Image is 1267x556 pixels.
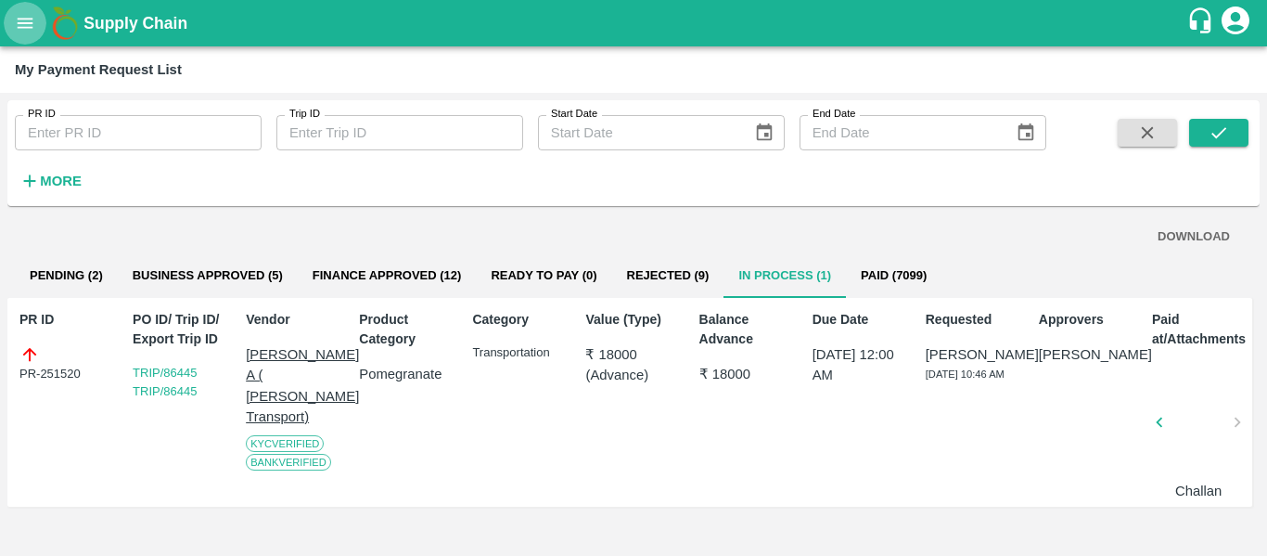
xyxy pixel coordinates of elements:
button: DOWNLOAD [1150,221,1237,253]
button: Business Approved (5) [118,253,298,298]
p: [PERSON_NAME] [1039,344,1134,365]
label: Start Date [551,107,597,122]
p: Category [472,310,568,330]
button: Rejected (9) [612,253,724,298]
p: Requested [926,310,1021,330]
button: Pending (2) [15,253,118,298]
button: In Process (1) [723,253,846,298]
input: End Date [800,115,1002,150]
div: My Payment Request List [15,58,182,82]
button: Ready To Pay (0) [476,253,611,298]
a: TRIP/86445 TRIP/86445 [133,366,197,398]
p: Challan [1167,481,1230,501]
div: PR-251520 [19,344,115,383]
p: ₹ 18000 [585,344,681,365]
p: PR ID [19,310,115,330]
button: Paid (7099) [846,253,941,298]
p: Value (Type) [585,310,681,330]
p: [PERSON_NAME] [926,344,1021,365]
label: PR ID [28,107,56,122]
strong: More [40,174,82,188]
p: ( Advance ) [585,365,681,385]
p: Balance Advance [699,310,795,349]
p: Pomegranate [359,364,454,384]
input: Enter PR ID [15,115,262,150]
b: Supply Chain [83,14,187,32]
button: Finance Approved (12) [298,253,477,298]
p: Approvers [1039,310,1134,330]
button: open drawer [4,2,46,45]
p: [DATE] 12:00 AM [813,344,908,386]
span: KYC Verified [246,435,324,452]
input: Enter Trip ID [276,115,523,150]
p: Paid at/Attachments [1152,310,1248,349]
button: More [15,165,86,197]
button: Choose date [1008,115,1043,150]
p: Transportation [472,344,568,362]
div: customer-support [1186,6,1219,40]
p: ₹ 18000 [699,364,795,384]
p: [PERSON_NAME] A ( [PERSON_NAME] Transport) [246,344,341,427]
p: Vendor [246,310,341,330]
p: PO ID/ Trip ID/ Export Trip ID [133,310,228,349]
input: Start Date [538,115,740,150]
span: Bank Verified [246,454,331,471]
p: Due Date [813,310,908,330]
label: End Date [813,107,855,122]
label: Trip ID [289,107,320,122]
img: logo [46,5,83,42]
div: account of current user [1219,4,1252,43]
span: [DATE] 10:46 AM [926,369,1005,380]
p: Product Category [359,310,454,349]
button: Choose date [747,115,782,150]
a: Supply Chain [83,10,1186,36]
